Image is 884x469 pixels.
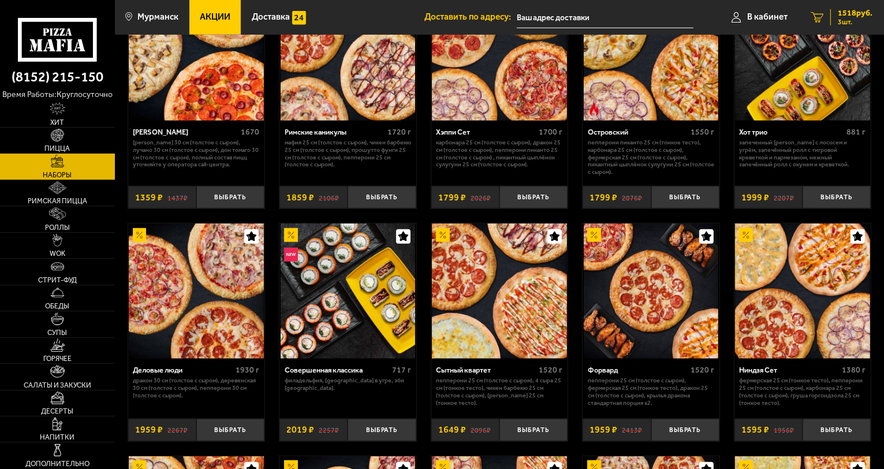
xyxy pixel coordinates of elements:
[348,419,416,441] button: Выбрать
[387,127,411,137] span: 1720 г
[135,193,163,202] span: 1359 ₽
[286,425,314,434] span: 2019 ₽
[774,193,794,202] s: 2207 ₽
[499,186,568,209] button: Выбрать
[803,186,871,209] button: Выбрать
[279,224,416,359] a: АкционныйНовинкаСовершенная классика
[133,139,259,169] p: [PERSON_NAME] 30 см (толстое с сыром), Лучано 30 см (толстое с сыром), Дон Томаго 30 см (толстое ...
[284,248,298,262] img: Новинка
[691,127,714,137] span: 1550 г
[137,13,178,21] span: Мурманск
[590,425,617,434] span: 1959 ₽
[842,365,866,375] span: 1380 г
[51,119,65,126] span: Хит
[588,128,688,136] div: Островский
[28,198,87,204] span: Римская пицца
[739,366,839,374] div: Ниндзя Сет
[392,365,411,375] span: 717 г
[499,419,568,441] button: Выбрать
[741,193,769,202] span: 1999 ₽
[196,186,264,209] button: Выбрать
[803,419,871,441] button: Выбрать
[431,224,568,359] a: АкционныйСытный квартет
[438,193,466,202] span: 1799 ₽
[45,145,70,152] span: Пицца
[292,11,306,25] img: 15daf4d41897b9f0e9f617042186c801.svg
[42,408,74,415] span: Десерты
[128,224,265,359] a: АкционныйДеловые люди
[471,193,491,202] s: 2026 ₽
[285,128,385,136] div: Римские каникулы
[285,139,411,169] p: Мафия 25 см (толстое с сыром), Чикен Барбекю 25 см (толстое с сыром), Прошутто Фунги 25 см (толст...
[583,224,719,359] a: АкционныйФорвард
[739,228,753,242] img: Акционный
[747,13,788,21] span: В кабинет
[739,139,866,169] p: Запеченный [PERSON_NAME] с лососем и угрём, Запечённый ролл с тигровой креветкой и пармезаном, Не...
[319,425,339,434] s: 2257 ₽
[40,434,75,441] span: Напитки
[838,18,872,25] span: 3 шт.
[838,9,872,17] span: 1518 руб.
[432,224,567,359] img: Сытный квартет
[741,425,769,434] span: 1595 ₽
[48,329,68,336] span: Супы
[691,365,714,375] span: 1520 г
[651,186,719,209] button: Выбрать
[135,425,163,434] span: 1959 ₽
[167,425,188,434] s: 2267 ₽
[285,366,389,374] div: Совершенная классика
[285,377,411,392] p: Филадельфия, [GEOGRAPHIC_DATA] в угре, Эби [GEOGRAPHIC_DATA].
[286,193,314,202] span: 1859 ₽
[284,228,298,242] img: Акционный
[133,228,147,242] img: Акционный
[588,139,714,176] p: Пепперони Пиканто 25 см (тонкое тесто), Карбонара 25 см (толстое с сыром), Фермерская 25 см (толс...
[734,224,871,359] a: АкционныйНиндзя Сет
[471,425,491,434] s: 2096 ₽
[45,224,70,231] span: Роллы
[622,193,642,202] s: 2076 ₽
[236,365,259,375] span: 1930 г
[739,128,844,136] div: Хот трио
[281,224,416,359] img: Совершенная классика
[436,228,450,242] img: Акционный
[133,366,233,374] div: Деловые люди
[622,425,642,434] s: 2413 ₽
[50,250,65,257] span: WOK
[651,419,719,441] button: Выбрать
[196,419,264,441] button: Выбрать
[587,102,601,116] img: Острое блюдо
[774,425,794,434] s: 1956 ₽
[539,127,563,137] span: 1700 г
[43,355,72,362] span: Горячее
[241,127,259,137] span: 1670
[348,186,416,209] button: Выбрать
[424,13,517,21] span: Доставить по адресу:
[43,172,72,178] span: Наборы
[436,366,536,374] div: Сытный квартет
[539,365,563,375] span: 1520 г
[436,128,536,136] div: Хэппи Сет
[252,13,290,21] span: Доставка
[588,366,688,374] div: Форвард
[847,127,866,137] span: 881 г
[133,128,238,136] div: [PERSON_NAME]
[587,228,601,242] img: Акционный
[167,193,188,202] s: 1437 ₽
[200,13,230,21] span: Акции
[436,377,562,407] p: Пепперони 25 см (толстое с сыром), 4 сыра 25 см (тонкое тесто), Чикен Барбекю 25 см (толстое с сы...
[129,224,264,359] img: Деловые люди
[584,224,719,359] img: Форвард
[319,193,339,202] s: 2106 ₽
[438,425,466,434] span: 1649 ₽
[590,193,617,202] span: 1799 ₽
[25,460,89,467] span: Дополнительно
[517,7,693,28] input: Ваш адрес доставки
[133,377,259,399] p: Дракон 30 см (толстое с сыром), Деревенская 30 см (толстое с сыром), Пепперони 30 см (толстое с с...
[588,377,714,407] p: Пепперони 25 см (толстое с сыром), Фермерская 25 см (тонкое тесто), Дракон 25 см (толстое с сыром...
[739,377,866,407] p: Фермерская 25 см (тонкое тесто), Пепперони 25 см (толстое с сыром), Карбонара 25 см (толстое с сы...
[436,139,562,169] p: Карбонара 25 см (толстое с сыром), Дракон 25 см (толстое с сыром), Пепперони Пиканто 25 см (толст...
[24,382,91,389] span: Салаты и закуски
[38,277,77,284] span: Стрит-фуд
[735,224,870,359] img: Ниндзя Сет
[46,303,70,310] span: Обеды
